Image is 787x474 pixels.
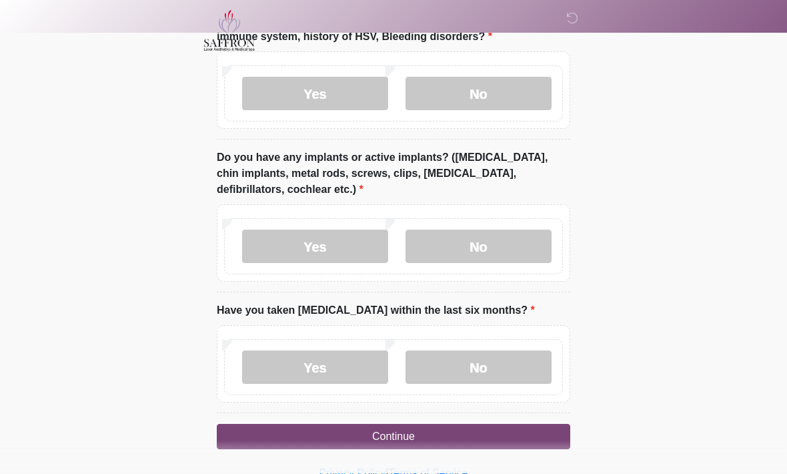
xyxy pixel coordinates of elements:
[217,303,535,319] label: Have you taken [MEDICAL_DATA] within the last six months?
[217,425,570,450] button: Continue
[217,150,570,198] label: Do you have any implants or active implants? ([MEDICAL_DATA], chin implants, metal rods, screws, ...
[203,10,255,51] img: Saffron Laser Aesthetics and Medical Spa Logo
[406,351,552,385] label: No
[242,77,388,111] label: Yes
[406,230,552,264] label: No
[242,230,388,264] label: Yes
[242,351,388,385] label: Yes
[406,77,552,111] label: No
